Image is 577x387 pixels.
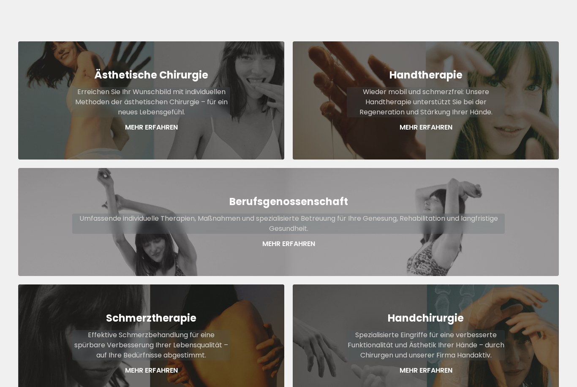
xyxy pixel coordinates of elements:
[72,366,230,376] p: Mehr Erfahren
[347,366,505,376] p: Mehr Erfahren
[94,68,208,82] strong: Ästhetische Chirurgie
[18,168,559,276] a: BerufsgenossenschaftUmfassende individuelle Therapien, Maßnahmen und spezialisierte Betreuung für...
[347,330,505,361] p: Spezialisierte Eingriffe für eine verbesserte Funktionalität und Ästhetik Ihrer Hände – durch Chi...
[293,42,559,160] a: HandtherapieWieder mobil und schmerzfrei: Unsere Handtherapie unterstützt Sie bei der Regeneratio...
[72,239,505,249] p: Mehr Erfahren
[106,311,196,325] strong: Schmerztherapie
[347,123,505,133] p: Mehr Erfahren
[347,87,505,118] p: Wieder mobil und schmerzfrei: Unsere Handtherapie unterstützt Sie bei der Regeneration und Stärku...
[229,195,348,209] strong: Berufsgenossenschaft
[72,87,230,118] p: Erreichen Sie Ihr Wunschbild mit individuellen Methoden der ästhetischen Chirurgie – für ein neue...
[72,123,230,133] p: Mehr Erfahren
[388,311,464,325] strong: Handchirurgie
[72,214,505,234] p: Umfassende individuelle Therapien, Maßnahmen und spezialisierte Betreuung für Ihre Genesung, Reha...
[389,68,463,82] strong: Handtherapie
[18,42,284,160] a: Ästhetische ChirurgieErreichen Sie Ihr Wunschbild mit individuellen Methoden der ästhetischen Chi...
[72,330,230,361] p: Effektive Schmerzbehandlung für eine spürbare Verbesserung Ihrer Lebensqualität – auf Ihre Bedürf...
